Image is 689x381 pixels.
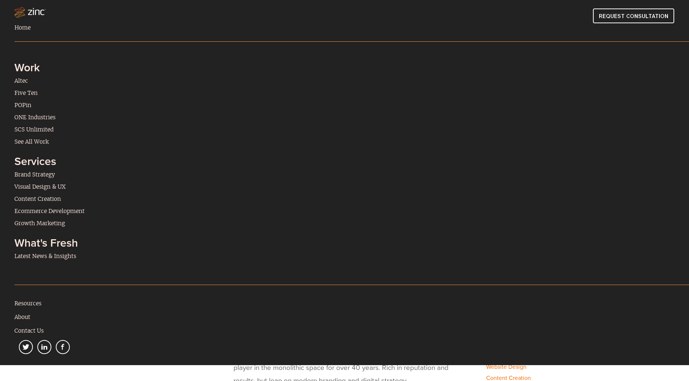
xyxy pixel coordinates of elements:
[14,24,31,31] a: Home
[14,101,31,110] a: POPin
[14,238,78,248] strong: What's Fresh
[14,170,55,179] a: Brand Strategy
[14,76,28,85] a: Altec
[14,125,54,134] a: SCS Unlimited
[14,327,44,334] a: Contact Us
[14,300,41,307] a: Resources
[14,313,30,320] a: About
[14,89,38,97] a: Five Ten
[593,8,674,23] img: REQUEST CONSULTATION
[14,252,76,261] a: Latest News & Insights
[14,23,674,340] div: Navigation Menu
[14,63,40,73] strong: Work
[14,113,55,122] a: ONE Industries
[14,207,85,216] a: Ecommerce Development
[14,195,61,203] a: Content Creation
[486,361,568,373] a: Website Design
[14,137,49,146] a: See All Work
[14,182,66,191] a: Visual Design & UX
[14,157,56,167] strong: Services
[14,219,65,228] a: Growth Marketing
